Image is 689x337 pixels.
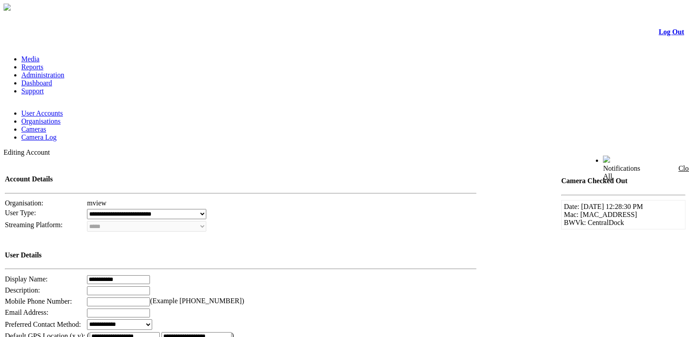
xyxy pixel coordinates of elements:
span: Email Address: [5,309,48,316]
td: Date: [DATE] 12:28:30 PM Mac: [MAC_ADDRESS] BWVk: CentralDock [564,203,683,227]
span: Organisation: [5,199,43,207]
td: mview [87,199,477,208]
span: Streaming Platform: [5,221,63,229]
a: Support [21,87,44,95]
a: Organisations [21,117,61,125]
a: Administration [21,71,64,79]
a: Media [21,55,39,63]
a: Log Out [659,28,684,36]
h4: User Details [5,251,476,259]
span: Description: [5,286,40,294]
a: Camera Log [21,133,57,141]
a: Reports [21,63,43,71]
a: Cameras [21,125,46,133]
img: arrow-3.png [4,4,11,11]
a: User Accounts [21,109,63,117]
span: Display Name: [5,275,47,283]
span: Editing Account [4,148,50,156]
div: Notifications [603,164,667,181]
a: Dashboard [21,79,52,87]
span: Preferred Contact Method: [5,321,81,328]
span: User Type: [5,209,36,217]
span: Mobile Phone Number: [5,297,72,305]
img: bell24.png [603,156,610,163]
span: Welcome, afzaal (Supervisor) [517,156,586,163]
span: (Example [PHONE_NUMBER]) [150,297,244,305]
h4: Account Details [5,175,476,183]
